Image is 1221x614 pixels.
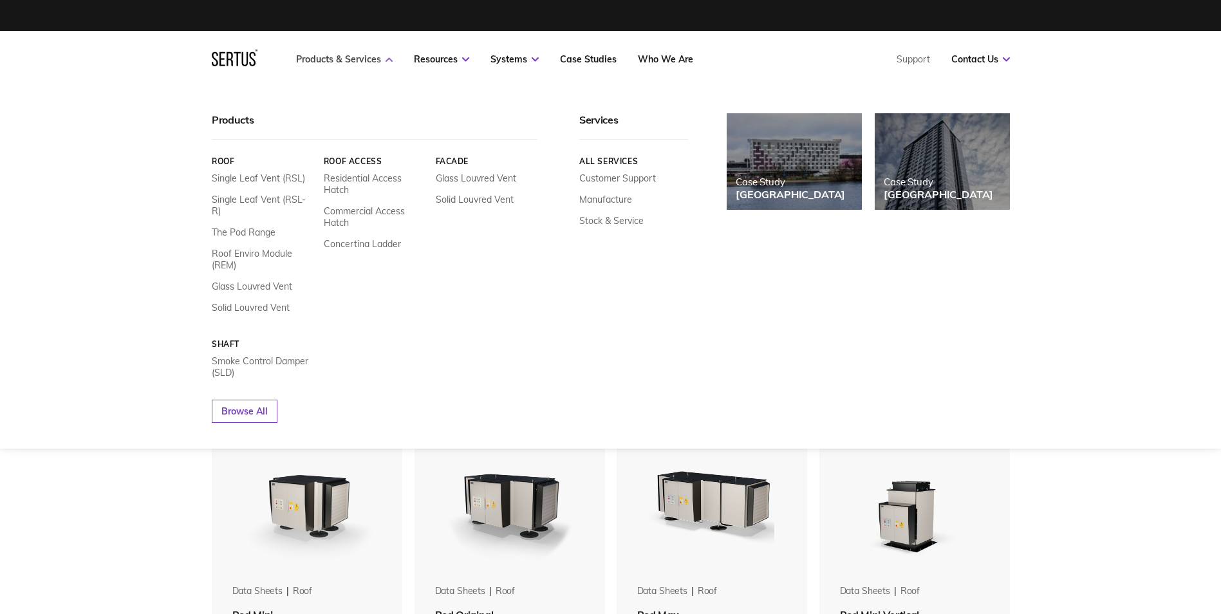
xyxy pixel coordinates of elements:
[212,172,305,184] a: Single Leaf Vent (RSL)
[897,53,930,65] a: Support
[637,585,687,598] div: Data Sheets
[560,53,617,65] a: Case Studies
[293,585,312,598] div: roof
[579,194,632,205] a: Manufacture
[232,585,283,598] div: Data Sheets
[296,53,393,65] a: Products & Services
[698,585,717,598] div: roof
[212,281,292,292] a: Glass Louvred Vent
[840,585,890,598] div: Data Sheets
[579,172,656,184] a: Customer Support
[875,113,1010,210] a: Case Study[GEOGRAPHIC_DATA]
[212,355,314,378] a: Smoke Control Damper (SLD)
[435,585,485,598] div: Data Sheets
[1157,552,1221,614] iframe: Chat Widget
[884,188,993,201] div: [GEOGRAPHIC_DATA]
[212,113,537,140] div: Products
[323,156,425,166] a: Roof Access
[435,172,516,184] a: Glass Louvred Vent
[212,248,314,271] a: Roof Enviro Module (REM)
[212,339,314,349] a: Shaft
[323,172,425,196] a: Residential Access Hatch
[579,156,688,166] a: All services
[212,156,314,166] a: Roof
[414,53,469,65] a: Resources
[212,302,290,313] a: Solid Louvred Vent
[900,585,920,598] div: roof
[951,53,1010,65] a: Contact Us
[736,176,845,188] div: Case Study
[435,194,513,205] a: Solid Louvred Vent
[638,53,693,65] a: Who We Are
[212,400,277,423] a: Browse All
[736,188,845,201] div: [GEOGRAPHIC_DATA]
[212,194,314,217] a: Single Leaf Vent (RSL-R)
[727,113,862,210] a: Case Study[GEOGRAPHIC_DATA]
[323,205,425,228] a: Commercial Access Hatch
[579,215,644,227] a: Stock & Service
[435,156,537,166] a: Facade
[884,176,993,188] div: Case Study
[579,113,688,140] div: Services
[212,227,275,238] a: The Pod Range
[323,238,400,250] a: Concertina Ladder
[490,53,539,65] a: Systems
[496,585,515,598] div: roof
